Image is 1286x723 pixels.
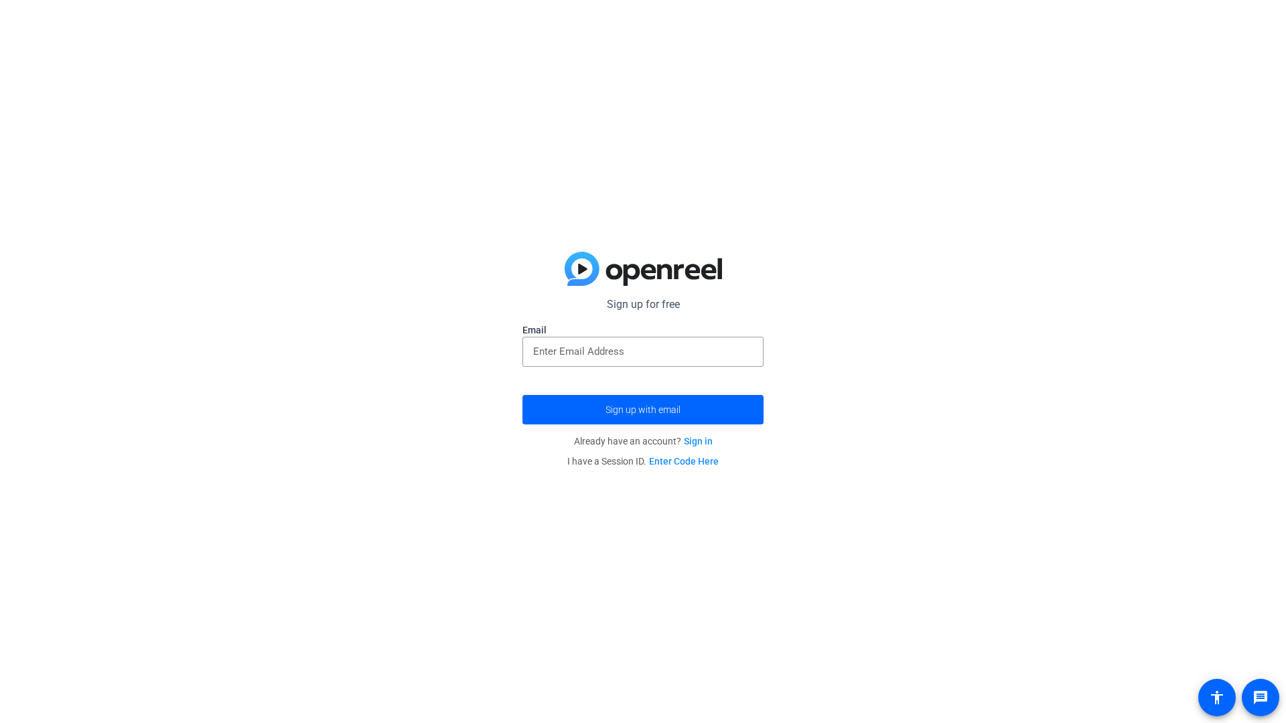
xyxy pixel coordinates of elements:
img: blue-gradient.svg [565,252,722,287]
input: Enter Email Address [533,343,753,359]
label: Email [522,323,764,337]
a: Sign in [684,436,713,447]
mat-icon: message [1253,690,1269,706]
mat-icon: accessibility [1209,690,1225,706]
button: Sign up with email [522,395,764,424]
span: I have a Session ID. [567,456,719,467]
span: Already have an account? [574,436,713,447]
a: Enter Code Here [649,456,719,467]
p: Sign up for free [522,297,764,313]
